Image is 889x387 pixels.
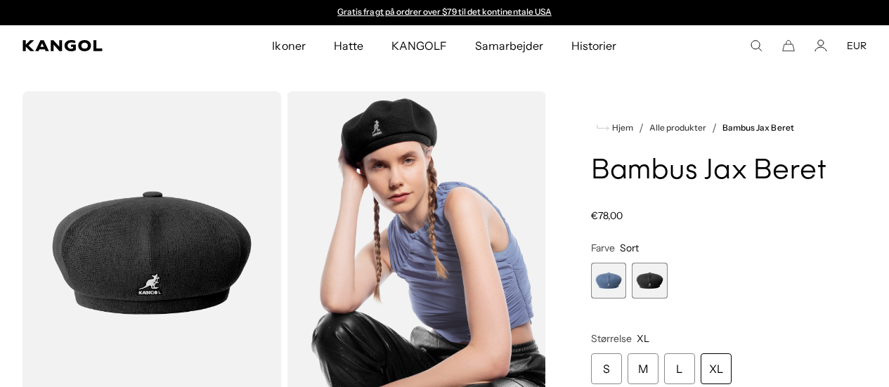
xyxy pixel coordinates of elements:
[461,25,557,66] a: Samarbejder
[475,39,543,53] font: Samarbejder
[337,6,552,17] a: Gratis fragt på ordrer over $79 til det kontinentale USA
[22,40,180,51] a: Kangol
[591,242,615,254] font: Farve
[591,263,627,299] label: DENIM BLÅ
[591,119,833,136] nav: brødkrummer
[620,242,639,254] font: Sort
[591,209,623,222] font: €78,00
[272,39,305,53] font: Ikoner
[391,39,447,53] font: KANGOLF
[722,123,793,133] a: Bambus Jax Beret
[591,157,826,185] font: Bambus Jax Beret
[782,39,795,52] button: Kurv
[377,25,461,66] a: KANGOLF
[597,122,633,134] a: Hjem
[649,122,706,133] font: Alle produkter
[300,7,590,18] slideshow-component: Meddelelseslinje
[637,332,649,345] font: XL
[591,332,632,345] font: Størrelse
[320,25,377,66] a: Hatte
[300,7,590,18] div: Bekendtgørelse
[712,121,717,135] font: /
[258,25,319,66] a: Ikoner
[676,362,682,376] font: L
[638,362,648,376] font: M
[300,7,590,18] div: 1 af 2
[750,39,763,52] summary: Søg her
[334,39,363,53] font: Hatte
[612,122,633,133] font: Hjem
[639,121,644,135] font: /
[571,39,616,53] font: Historier
[632,263,668,299] label: Sort
[722,122,793,133] font: Bambus Jax Beret
[709,362,723,376] font: XL
[591,263,627,299] div: 1 af 2
[603,362,610,376] font: S
[649,123,706,133] a: Alle produkter
[557,25,630,66] a: Historier
[815,39,827,52] a: Konto
[632,263,668,299] div: 2 af 2
[847,39,867,52] button: EUR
